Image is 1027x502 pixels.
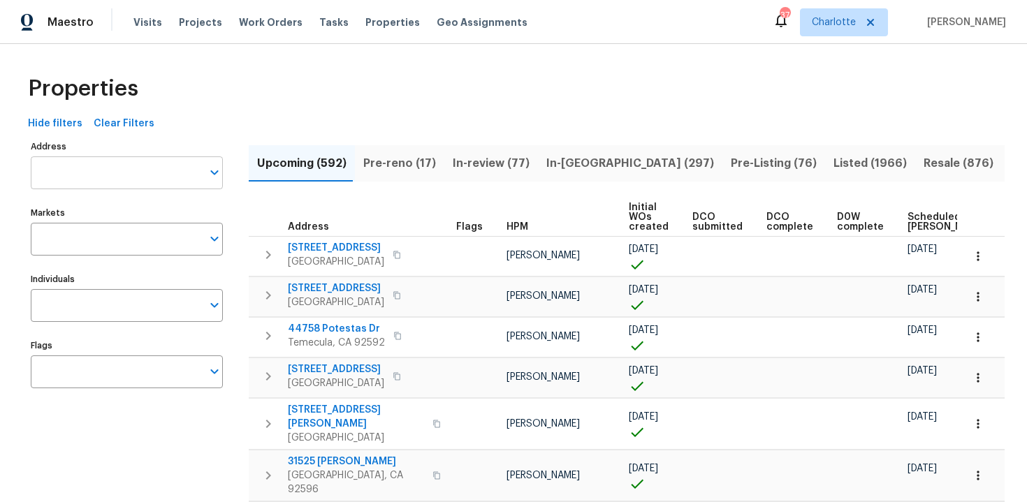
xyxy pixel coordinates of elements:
span: [PERSON_NAME] [507,419,580,429]
span: [DATE] [629,285,658,295]
span: Visits [133,15,162,29]
span: Initial WOs created [629,202,669,232]
span: Properties [28,82,138,96]
span: [DATE] [629,366,658,376]
span: 44758 Potestas Dr [288,322,385,336]
label: Markets [31,209,223,217]
button: Clear Filters [88,111,160,137]
span: Resale (876) [924,154,993,173]
span: Projects [179,15,222,29]
span: Listed (1966) [833,154,907,173]
button: Open [205,295,224,315]
span: Clear Filters [94,115,154,133]
span: Properties [365,15,420,29]
span: [GEOGRAPHIC_DATA] [288,255,384,269]
span: Pre-Listing (76) [731,154,817,173]
span: In-review (77) [453,154,530,173]
span: [PERSON_NAME] [922,15,1006,29]
span: [PERSON_NAME] [507,332,580,341]
span: [DATE] [908,412,937,422]
span: [DATE] [908,366,937,376]
button: Open [205,362,224,381]
span: [GEOGRAPHIC_DATA] [288,431,424,445]
span: [DATE] [629,325,658,335]
span: [STREET_ADDRESS][PERSON_NAME] [288,403,424,431]
label: Flags [31,341,223,350]
span: Hide filters [28,115,82,133]
span: Address [288,222,329,232]
span: [STREET_ADDRESS] [288,241,384,255]
label: Individuals [31,275,223,283]
span: Geo Assignments [437,15,527,29]
span: [PERSON_NAME] [507,471,580,480]
span: DCO complete [766,212,813,232]
span: Pre-reno (17) [363,154,436,173]
span: [DATE] [629,464,658,473]
button: Open [205,229,224,249]
label: Address [31,142,223,151]
span: D0W complete [837,212,884,232]
span: Work Orders [239,15,303,29]
span: [DATE] [908,464,937,473]
span: In-[GEOGRAPHIC_DATA] (297) [546,154,714,173]
span: [DATE] [908,244,937,254]
span: [STREET_ADDRESS] [288,362,384,376]
span: Maestro [48,15,94,29]
span: HPM [507,222,528,232]
span: [DATE] [629,412,658,422]
span: [PERSON_NAME] [507,251,580,260]
span: [GEOGRAPHIC_DATA] [288,376,384,390]
span: Flags [456,222,483,232]
span: [DATE] [908,285,937,295]
span: [DATE] [908,325,937,335]
span: [GEOGRAPHIC_DATA] [288,295,384,309]
span: [PERSON_NAME] [507,372,580,382]
span: [PERSON_NAME] [507,291,580,301]
span: DCO submitted [692,212,743,232]
div: 37 [780,8,789,22]
span: [GEOGRAPHIC_DATA], CA 92596 [288,468,424,496]
span: Tasks [319,17,349,27]
span: Temecula, CA 92592 [288,336,385,350]
span: Charlotte [812,15,856,29]
span: Upcoming (592) [257,154,347,173]
span: 31525 [PERSON_NAME] [288,455,424,468]
button: Hide filters [22,111,88,137]
span: [DATE] [629,244,658,254]
span: [STREET_ADDRESS] [288,281,384,295]
span: Scheduled [PERSON_NAME] [908,212,986,232]
button: Open [205,163,224,182]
